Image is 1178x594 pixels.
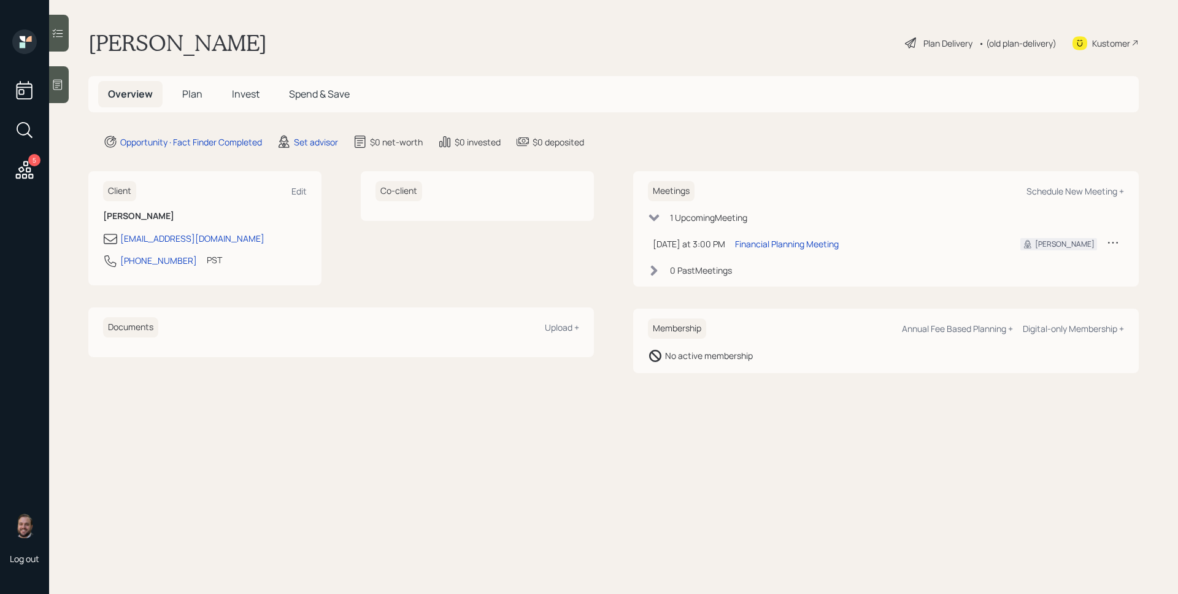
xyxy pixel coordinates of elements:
[88,29,267,56] h1: [PERSON_NAME]
[108,87,153,101] span: Overview
[289,87,350,101] span: Spend & Save
[670,211,747,224] div: 1 Upcoming Meeting
[207,253,222,266] div: PST
[232,87,260,101] span: Invest
[1023,323,1124,334] div: Digital-only Membership +
[120,254,197,267] div: [PHONE_NUMBER]
[670,264,732,277] div: 0 Past Meeting s
[1092,37,1130,50] div: Kustomer
[902,323,1013,334] div: Annual Fee Based Planning +
[545,322,579,333] div: Upload +
[979,37,1057,50] div: • (old plan-delivery)
[294,136,338,148] div: Set advisor
[12,514,37,538] img: james-distasi-headshot.png
[653,237,725,250] div: [DATE] at 3:00 PM
[735,237,839,250] div: Financial Planning Meeting
[923,37,972,50] div: Plan Delivery
[533,136,584,148] div: $0 deposited
[665,349,753,362] div: No active membership
[120,136,262,148] div: Opportunity · Fact Finder Completed
[370,136,423,148] div: $0 net-worth
[120,232,264,245] div: [EMAIL_ADDRESS][DOMAIN_NAME]
[291,185,307,197] div: Edit
[375,181,422,201] h6: Co-client
[103,211,307,222] h6: [PERSON_NAME]
[28,154,40,166] div: 5
[103,181,136,201] h6: Client
[103,317,158,337] h6: Documents
[10,553,39,565] div: Log out
[1026,185,1124,197] div: Schedule New Meeting +
[648,181,695,201] h6: Meetings
[1035,239,1095,250] div: [PERSON_NAME]
[182,87,202,101] span: Plan
[455,136,501,148] div: $0 invested
[648,318,706,339] h6: Membership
